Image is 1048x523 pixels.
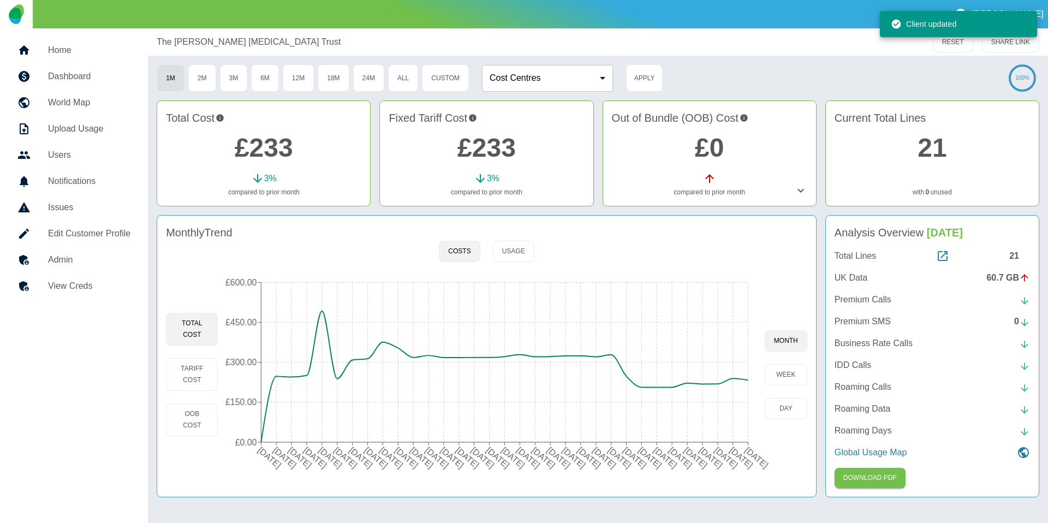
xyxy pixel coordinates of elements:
[835,359,1030,372] a: IDD Calls
[332,445,359,470] tspan: [DATE]
[493,241,534,262] button: Usage
[48,122,130,135] h5: Upload Usage
[157,64,184,92] button: 1M
[166,224,233,241] h4: Monthly Trend
[835,424,892,437] p: Roaming Days
[9,168,139,194] a: Notifications
[9,37,139,63] a: Home
[264,172,277,185] p: 3 %
[439,445,466,470] tspan: [DATE]
[835,402,1030,415] a: Roaming Data
[271,445,298,470] tspan: [DATE]
[1015,75,1029,81] text: 100%
[188,64,216,92] button: 2M
[454,445,481,470] tspan: [DATE]
[667,445,694,470] tspan: [DATE]
[166,313,218,346] button: Total Cost
[918,133,946,162] a: 21
[48,96,130,109] h5: World Map
[424,445,450,470] tspan: [DATE]
[682,445,709,470] tspan: [DATE]
[166,403,218,436] button: OOB Cost
[48,148,130,162] h5: Users
[226,318,258,327] tspan: £450.00
[986,271,1030,284] div: 60.7 GB
[251,64,279,92] button: 6M
[468,110,477,126] svg: This is your recurring contracted cost
[835,381,1030,394] a: Roaming Calls
[576,445,603,470] tspan: [DATE]
[713,445,740,470] tspan: [DATE]
[835,315,891,328] p: Premium SMS
[835,249,877,263] p: Total Lines
[9,63,139,90] a: Dashboard
[287,445,313,470] tspan: [DATE]
[835,446,907,459] p: Global Usage Map
[485,445,511,470] tspan: [DATE]
[835,110,1030,126] h4: Current Total Lines
[835,381,891,394] p: Roaming Calls
[926,187,930,197] a: 0
[982,32,1039,52] button: SHARE LINK
[9,90,139,116] a: World Map
[226,397,258,407] tspan: £150.00
[487,172,499,185] p: 3 %
[226,278,258,287] tspan: £600.00
[216,110,224,126] svg: This is the total charges incurred over 1 months
[48,175,130,188] h5: Notifications
[835,359,872,372] p: IDD Calls
[835,271,1030,284] a: UK Data60.7 GB
[835,293,891,306] p: Premium Calls
[591,445,618,470] tspan: [DATE]
[835,337,1030,350] a: Business Rate Calls
[257,445,283,470] tspan: [DATE]
[378,445,405,470] tspan: [DATE]
[1014,315,1030,328] div: 0
[835,224,1030,241] h4: Analysis Overview
[9,4,23,24] img: Logo
[469,445,496,470] tspan: [DATE]
[740,110,748,126] svg: Costs outside of your fixed tariff
[515,445,542,470] tspan: [DATE]
[765,398,807,419] button: day
[612,110,807,126] h4: Out of Bundle (OOB) Cost
[891,14,956,34] div: Client updated
[835,187,1030,197] p: with unused
[363,445,390,470] tspan: [DATE]
[394,445,420,470] tspan: [DATE]
[48,253,130,266] h5: Admin
[626,64,663,92] button: Apply
[302,445,329,470] tspan: [DATE]
[9,273,139,299] a: View Creds
[545,445,572,470] tspan: [DATE]
[235,133,293,162] a: £233
[835,293,1030,306] a: Premium Calls
[927,227,963,239] span: [DATE]
[652,445,679,470] tspan: [DATE]
[765,364,807,385] button: week
[166,358,218,391] button: Tariff Cost
[318,64,349,92] button: 18M
[439,241,480,262] button: Costs
[950,3,1048,25] button: [PERSON_NAME]
[835,271,867,284] p: UK Data
[166,110,361,126] h4: Total Cost
[561,445,587,470] tspan: [DATE]
[353,64,384,92] button: 24M
[835,402,890,415] p: Roaming Data
[166,187,361,197] p: compared to prior month
[48,44,130,57] h5: Home
[226,358,258,367] tspan: £300.00
[157,35,341,49] a: The [PERSON_NAME] [MEDICAL_DATA] Trust
[9,247,139,273] a: Admin
[835,446,1030,459] a: Global Usage Map
[835,315,1030,328] a: Premium SMS0
[835,424,1030,437] a: Roaming Days
[500,445,527,470] tspan: [DATE]
[835,249,1030,263] a: Total Lines21
[388,64,418,92] button: All
[48,201,130,214] h5: Issues
[835,337,913,350] p: Business Rate Calls
[765,330,807,352] button: month
[606,445,633,470] tspan: [DATE]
